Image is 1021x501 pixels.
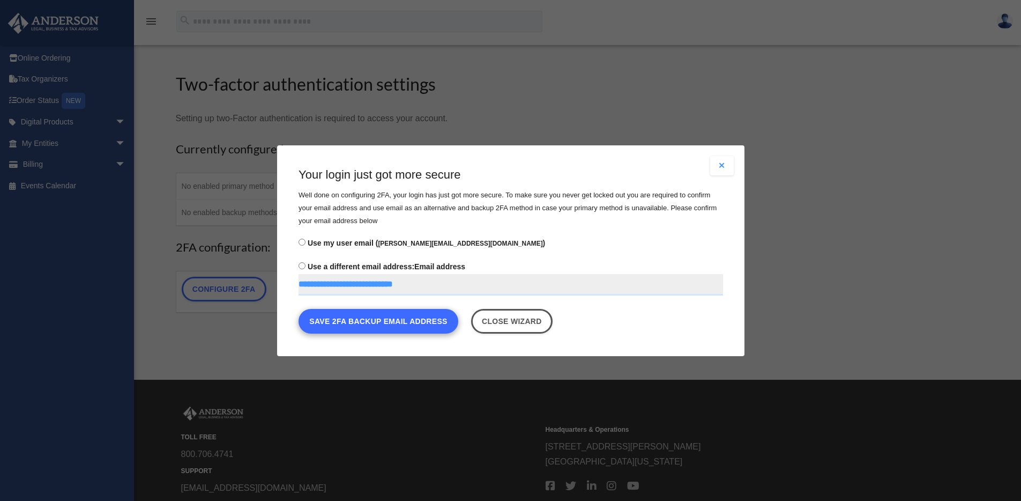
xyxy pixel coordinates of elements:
input: Use a different email address:Email address [299,274,723,295]
button: Save 2FA backup email address [299,308,458,333]
input: Use my user email ([PERSON_NAME][EMAIL_ADDRESS][DOMAIN_NAME]) [299,238,305,245]
small: [PERSON_NAME][EMAIL_ADDRESS][DOMAIN_NAME] [378,239,542,247]
a: Close wizard [471,308,552,333]
span: Use my user email ( ) [307,238,545,247]
p: Well done on configuring 2FA, your login has just got more secure. To make sure you never get loc... [299,188,723,227]
h3: Your login just got more secure [299,167,723,183]
label: Email address [299,259,723,295]
button: Close modal [710,156,734,175]
input: Use a different email address:Email address [299,262,305,269]
span: Use a different email address: [307,262,414,270]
